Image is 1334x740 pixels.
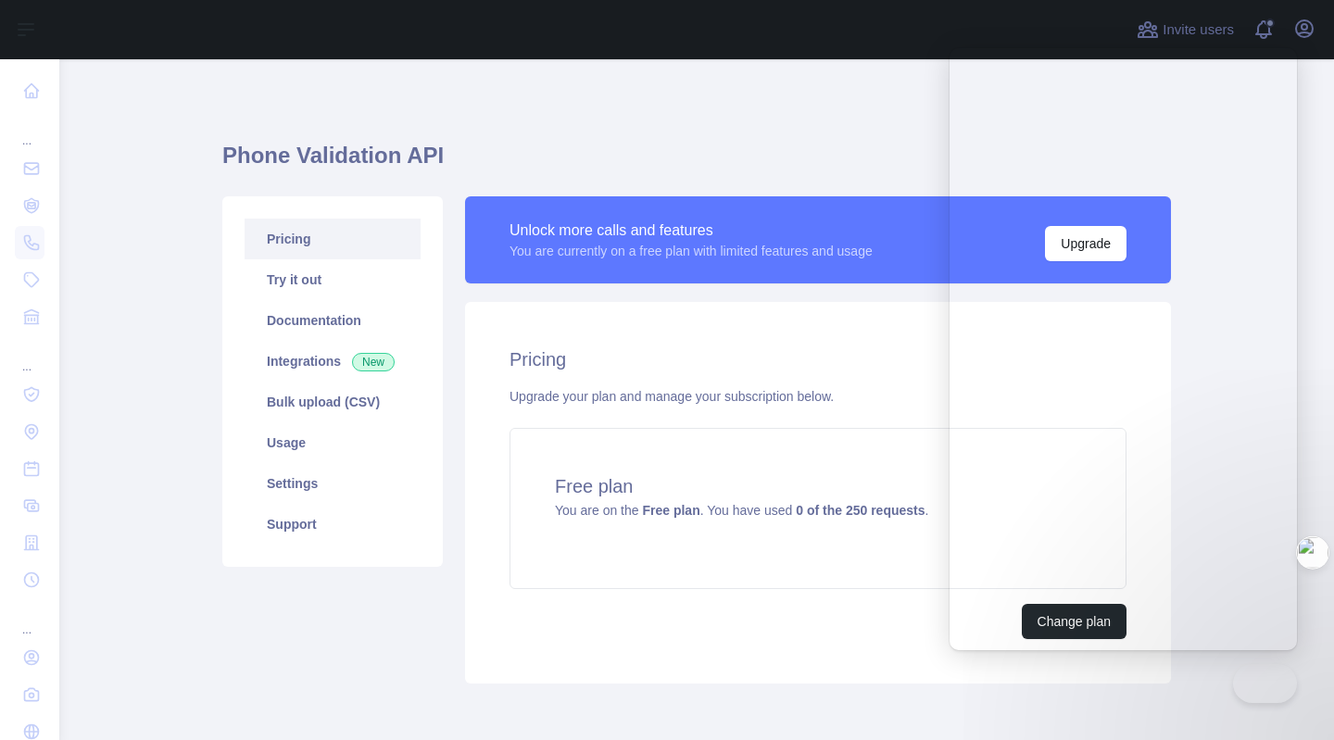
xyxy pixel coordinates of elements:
[245,259,421,300] a: Try it out
[352,353,395,371] span: New
[642,503,699,518] strong: Free plan
[222,141,1171,185] h1: Phone Validation API
[15,337,44,374] div: ...
[796,503,925,518] strong: 0 of the 250 requests
[510,219,873,242] div: Unlock more calls and features
[1133,15,1238,44] button: Invite users
[510,242,873,260] div: You are currently on a free plan with limited features and usage
[1163,19,1234,41] span: Invite users
[510,387,1126,406] div: Upgrade your plan and manage your subscription below.
[245,463,421,504] a: Settings
[15,111,44,148] div: ...
[510,346,1126,372] h2: Pricing
[950,48,1297,650] iframe: Help Scout Beacon - Live Chat, Contact Form, and Knowledge Base
[245,382,421,422] a: Bulk upload (CSV)
[245,300,421,341] a: Documentation
[245,341,421,382] a: Integrations New
[555,503,928,518] span: You are on the . You have used .
[245,219,421,259] a: Pricing
[555,473,1081,499] h4: Free plan
[1233,664,1297,703] iframe: Help Scout Beacon - Close
[245,422,421,463] a: Usage
[15,600,44,637] div: ...
[245,504,421,545] a: Support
